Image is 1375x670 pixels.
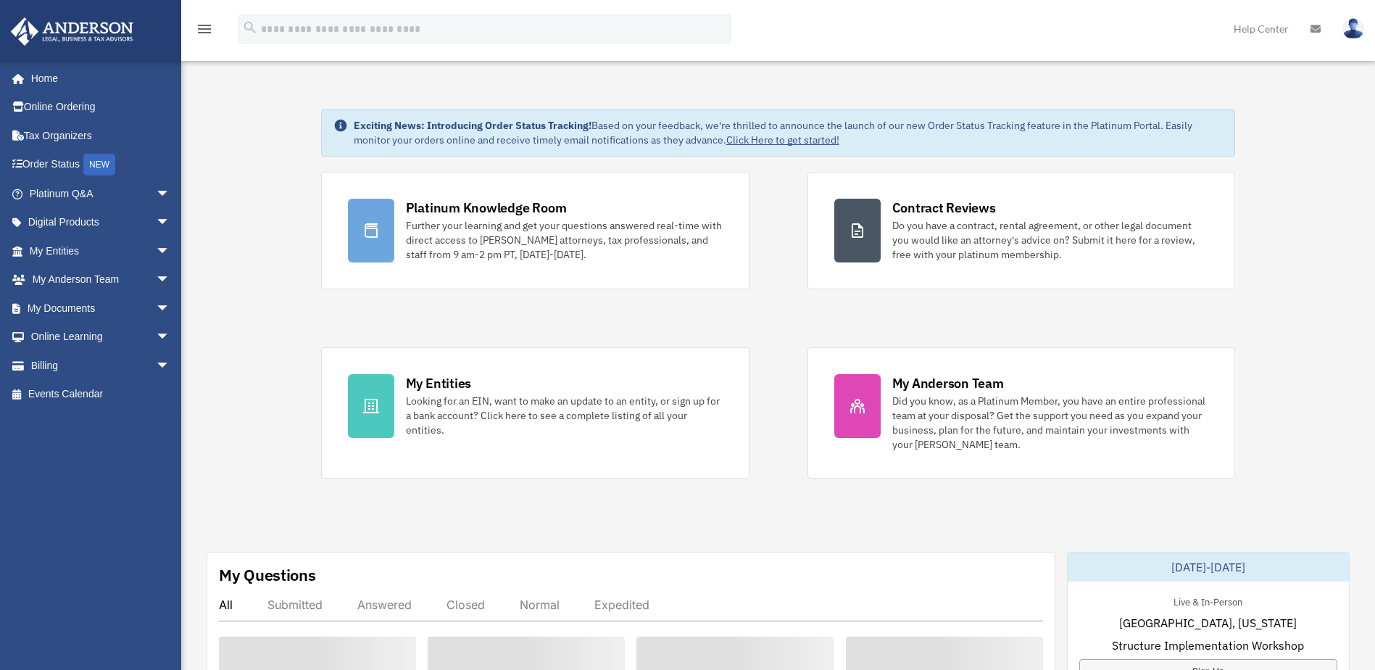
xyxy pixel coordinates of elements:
a: Online Learningarrow_drop_down [10,323,192,352]
img: User Pic [1342,18,1364,39]
div: Further your learning and get your questions answered real-time with direct access to [PERSON_NAM... [406,218,723,262]
a: Contract Reviews Do you have a contract, rental agreement, or other legal document you would like... [807,172,1236,289]
span: arrow_drop_down [156,236,185,266]
a: Platinum Knowledge Room Further your learning and get your questions answered real-time with dire... [321,172,749,289]
div: Answered [357,597,412,612]
span: arrow_drop_down [156,179,185,209]
div: Expedited [594,597,649,612]
div: Platinum Knowledge Room [406,199,567,217]
span: Structure Implementation Workshop [1112,637,1304,654]
a: Events Calendar [10,380,192,409]
div: Contract Reviews [892,199,996,217]
span: arrow_drop_down [156,294,185,323]
span: arrow_drop_down [156,265,185,295]
span: arrow_drop_down [156,351,185,381]
span: [GEOGRAPHIC_DATA], [US_STATE] [1119,614,1297,632]
div: Live & In-Person [1162,593,1254,608]
div: Submitted [267,597,323,612]
div: Do you have a contract, rental agreement, or other legal document you would like an attorney's ad... [892,218,1209,262]
span: arrow_drop_down [156,208,185,238]
img: Anderson Advisors Platinum Portal [7,17,138,46]
div: All [219,597,233,612]
a: Home [10,64,185,93]
div: Normal [520,597,560,612]
a: Online Ordering [10,93,192,122]
a: Platinum Q&Aarrow_drop_down [10,179,192,208]
a: Click Here to get started! [726,133,839,146]
a: Tax Organizers [10,121,192,150]
a: My Anderson Team Did you know, as a Platinum Member, you have an entire professional team at your... [807,347,1236,479]
a: menu [196,25,213,38]
div: My Questions [219,564,316,586]
span: arrow_drop_down [156,323,185,352]
i: search [242,20,258,36]
a: My Anderson Teamarrow_drop_down [10,265,192,294]
i: menu [196,20,213,38]
div: Did you know, as a Platinum Member, you have an entire professional team at your disposal? Get th... [892,394,1209,452]
div: Looking for an EIN, want to make an update to an entity, or sign up for a bank account? Click her... [406,394,723,437]
div: My Anderson Team [892,374,1004,392]
div: NEW [83,154,115,175]
a: Digital Productsarrow_drop_down [10,208,192,237]
a: Order StatusNEW [10,150,192,180]
a: My Entitiesarrow_drop_down [10,236,192,265]
a: My Documentsarrow_drop_down [10,294,192,323]
div: Closed [446,597,485,612]
div: My Entities [406,374,471,392]
a: Billingarrow_drop_down [10,351,192,380]
strong: Exciting News: Introducing Order Status Tracking! [354,119,591,132]
a: My Entities Looking for an EIN, want to make an update to an entity, or sign up for a bank accoun... [321,347,749,479]
div: [DATE]-[DATE] [1068,553,1349,582]
div: Based on your feedback, we're thrilled to announce the launch of our new Order Status Tracking fe... [354,118,1224,147]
